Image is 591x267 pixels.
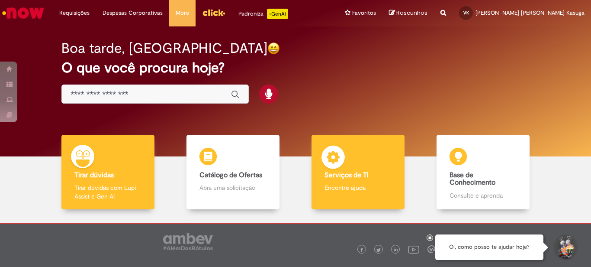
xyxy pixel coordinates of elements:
[376,248,381,252] img: logo_footer_twitter.png
[427,245,435,253] img: logo_footer_workplace.png
[61,41,267,56] h2: Boa tarde, [GEOGRAPHIC_DATA]
[408,244,419,255] img: logo_footer_youtube.png
[450,171,495,187] b: Base de Conhecimento
[45,135,170,210] a: Tirar dúvidas Tirar dúvidas com Lupi Assist e Gen Ai
[238,9,288,19] div: Padroniza
[74,183,142,201] p: Tirar dúvidas com Lupi Assist e Gen Ai
[463,10,469,16] span: VK
[61,60,530,75] h2: O que você procura hoje?
[450,191,517,200] p: Consulte e aprenda
[170,135,295,210] a: Catálogo de Ofertas Abra uma solicitação
[396,9,427,17] span: Rascunhos
[352,9,376,17] span: Favoritos
[394,247,398,253] img: logo_footer_linkedin.png
[360,248,364,252] img: logo_footer_facebook.png
[324,171,369,179] b: Serviços de TI
[59,9,90,17] span: Requisições
[1,4,45,22] img: ServiceNow
[74,171,114,179] b: Tirar dúvidas
[421,135,546,210] a: Base de Conhecimento Consulte e aprenda
[389,9,427,17] a: Rascunhos
[202,6,225,19] img: click_logo_yellow_360x200.png
[267,9,288,19] p: +GenAi
[552,234,578,260] button: Iniciar Conversa de Suporte
[324,183,392,192] p: Encontre ajuda
[176,9,189,17] span: More
[267,42,280,55] img: happy-face.png
[295,135,421,210] a: Serviços de TI Encontre ajuda
[435,234,543,260] div: Oi, como posso te ajudar hoje?
[475,9,585,16] span: [PERSON_NAME] [PERSON_NAME] Kasuga
[163,233,213,250] img: logo_footer_ambev_rotulo_gray.png
[103,9,163,17] span: Despesas Corporativas
[199,183,267,192] p: Abra uma solicitação
[199,171,262,179] b: Catálogo de Ofertas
